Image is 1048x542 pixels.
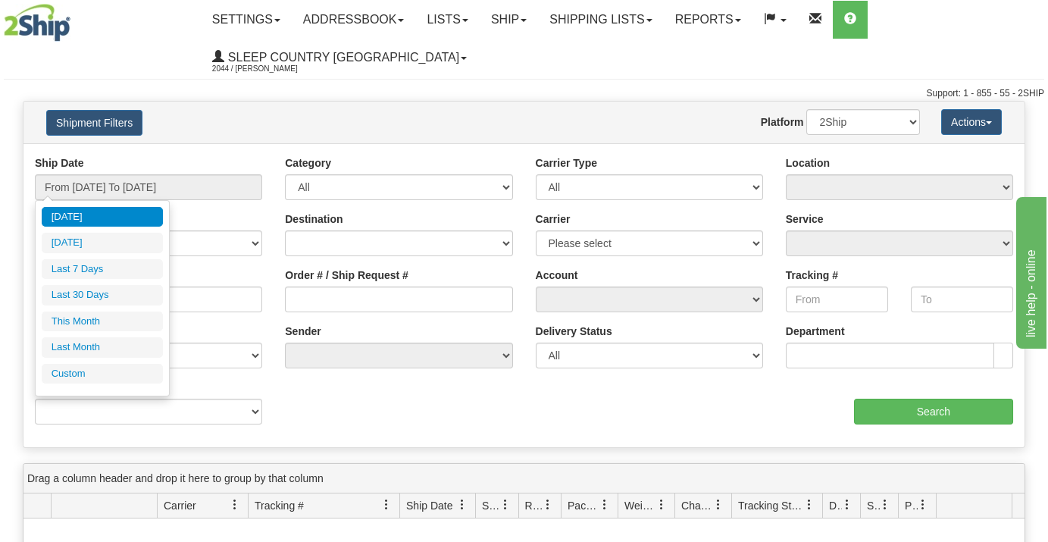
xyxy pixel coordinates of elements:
label: Account [536,268,578,283]
a: Sender filter column settings [493,492,518,518]
a: Ship [480,1,538,39]
li: [DATE] [42,207,163,227]
span: Sleep Country [GEOGRAPHIC_DATA] [224,51,459,64]
li: Last 30 Days [42,285,163,305]
li: Last Month [42,337,163,358]
button: Shipment Filters [46,110,142,136]
span: Sender [482,498,499,513]
label: Order # / Ship Request # [285,268,408,283]
label: Delivery Status [536,324,612,339]
a: Reports [664,1,752,39]
span: Shipment Issues [867,498,880,513]
input: Search [854,399,1013,425]
a: Settings [201,1,292,39]
span: Tracking # [255,498,304,513]
label: Carrier Type [536,155,597,171]
a: Shipping lists [538,1,663,39]
span: Tracking Status [738,498,804,513]
a: Packages filter column settings [592,492,618,518]
label: Sender [285,324,321,339]
iframe: chat widget [1013,193,1046,348]
li: [DATE] [42,233,163,253]
li: Custom [42,364,163,384]
a: Carrier filter column settings [222,492,248,518]
div: live help - online [11,9,140,27]
span: Weight [624,498,656,513]
a: Tracking Status filter column settings [796,492,822,518]
button: Actions [941,109,1002,135]
a: Sleep Country [GEOGRAPHIC_DATA] 2044 / [PERSON_NAME] [201,39,478,77]
div: Support: 1 - 855 - 55 - 2SHIP [4,87,1044,100]
img: logo2044.jpg [4,4,70,42]
div: grid grouping header [23,464,1025,493]
span: Pickup Status [905,498,918,513]
label: Department [786,324,845,339]
span: Recipient [525,498,543,513]
li: This Month [42,312,163,332]
li: Last 7 Days [42,259,163,280]
a: Charge filter column settings [705,492,731,518]
label: Carrier [536,211,571,227]
label: Platform [761,114,804,130]
a: Delivery Status filter column settings [834,492,860,518]
a: Ship Date filter column settings [449,492,475,518]
span: Charge [681,498,713,513]
span: 2044 / [PERSON_NAME] [212,61,326,77]
span: Delivery Status [829,498,842,513]
a: Lists [415,1,479,39]
a: Recipient filter column settings [535,492,561,518]
label: Tracking # [786,268,838,283]
a: Tracking # filter column settings [374,492,399,518]
label: Location [786,155,830,171]
input: From [786,287,888,312]
span: Carrier [164,498,196,513]
a: Pickup Status filter column settings [910,492,936,518]
span: Packages [568,498,599,513]
label: Category [285,155,331,171]
label: Service [786,211,824,227]
a: Weight filter column settings [649,492,674,518]
label: Destination [285,211,343,227]
span: Ship Date [406,498,452,513]
label: Ship Date [35,155,84,171]
input: To [911,287,1013,312]
a: Addressbook [292,1,416,39]
a: Shipment Issues filter column settings [872,492,898,518]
